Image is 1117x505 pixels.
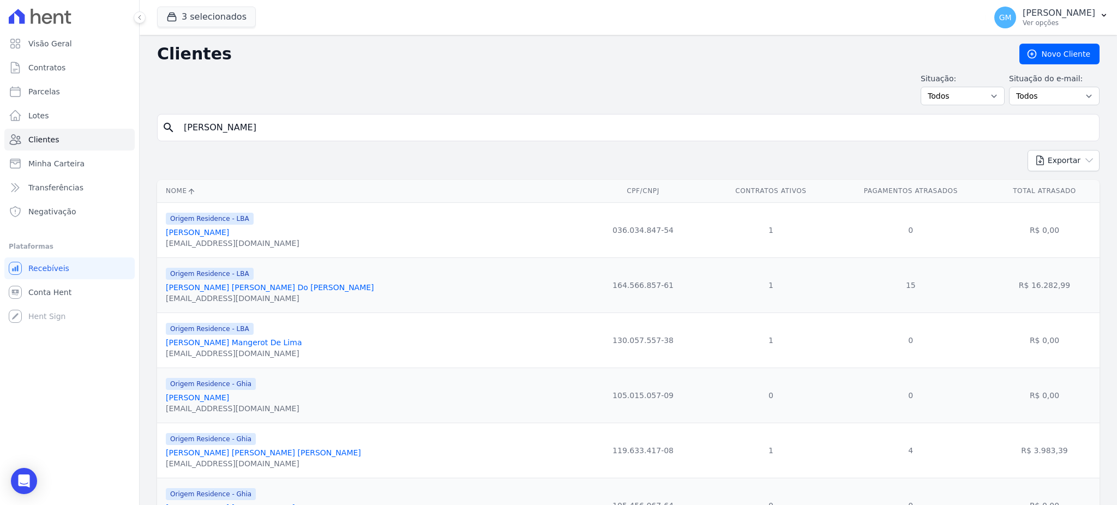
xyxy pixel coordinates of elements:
[166,488,256,500] span: Origem Residence - Ghia
[989,368,1100,423] td: R$ 0,00
[576,368,710,423] td: 105.015.057-09
[166,338,302,347] a: [PERSON_NAME] Mangerot De Lima
[710,180,832,202] th: Contratos Ativos
[710,202,832,257] td: 1
[710,312,832,368] td: 1
[710,423,832,478] td: 1
[28,158,85,169] span: Minha Carteira
[166,283,374,292] a: [PERSON_NAME] [PERSON_NAME] Do [PERSON_NAME]
[157,7,256,27] button: 3 selecionados
[166,348,302,359] div: [EMAIL_ADDRESS][DOMAIN_NAME]
[1019,44,1100,64] a: Novo Cliente
[989,180,1100,202] th: Total Atrasado
[166,433,256,445] span: Origem Residence - Ghia
[28,134,59,145] span: Clientes
[28,86,60,97] span: Parcelas
[832,257,989,312] td: 15
[166,293,374,304] div: [EMAIL_ADDRESS][DOMAIN_NAME]
[576,312,710,368] td: 130.057.557-38
[4,129,135,151] a: Clientes
[4,81,135,103] a: Parcelas
[28,263,69,274] span: Recebíveis
[710,368,832,423] td: 0
[28,287,71,298] span: Conta Hent
[1028,150,1100,171] button: Exportar
[1023,19,1095,27] p: Ver opções
[576,423,710,478] td: 119.633.417-08
[166,393,229,402] a: [PERSON_NAME]
[28,38,72,49] span: Visão Geral
[1009,73,1100,85] label: Situação do e-mail:
[4,33,135,55] a: Visão Geral
[576,257,710,312] td: 164.566.857-61
[832,312,989,368] td: 0
[4,177,135,199] a: Transferências
[4,57,135,79] a: Contratos
[921,73,1005,85] label: Situação:
[166,323,254,335] span: Origem Residence - LBA
[710,257,832,312] td: 1
[162,121,175,134] i: search
[4,153,135,175] a: Minha Carteira
[989,312,1100,368] td: R$ 0,00
[989,202,1100,257] td: R$ 0,00
[832,423,989,478] td: 4
[832,202,989,257] td: 0
[999,14,1012,21] span: GM
[166,403,299,414] div: [EMAIL_ADDRESS][DOMAIN_NAME]
[166,228,229,237] a: [PERSON_NAME]
[576,202,710,257] td: 036.034.847-54
[28,206,76,217] span: Negativação
[166,238,299,249] div: [EMAIL_ADDRESS][DOMAIN_NAME]
[576,180,710,202] th: CPF/CNPJ
[1023,8,1095,19] p: [PERSON_NAME]
[989,257,1100,312] td: R$ 16.282,99
[28,110,49,121] span: Lotes
[166,448,361,457] a: [PERSON_NAME] [PERSON_NAME] [PERSON_NAME]
[157,180,576,202] th: Nome
[4,105,135,127] a: Lotes
[832,368,989,423] td: 0
[166,458,361,469] div: [EMAIL_ADDRESS][DOMAIN_NAME]
[4,257,135,279] a: Recebíveis
[28,62,65,73] span: Contratos
[989,423,1100,478] td: R$ 3.983,39
[986,2,1117,33] button: GM [PERSON_NAME] Ver opções
[832,180,989,202] th: Pagamentos Atrasados
[28,182,83,193] span: Transferências
[9,240,130,253] div: Plataformas
[166,268,254,280] span: Origem Residence - LBA
[4,201,135,223] a: Negativação
[157,44,1002,64] h2: Clientes
[177,117,1095,139] input: Buscar por nome, CPF ou e-mail
[11,468,37,494] div: Open Intercom Messenger
[166,213,254,225] span: Origem Residence - LBA
[4,281,135,303] a: Conta Hent
[166,378,256,390] span: Origem Residence - Ghia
